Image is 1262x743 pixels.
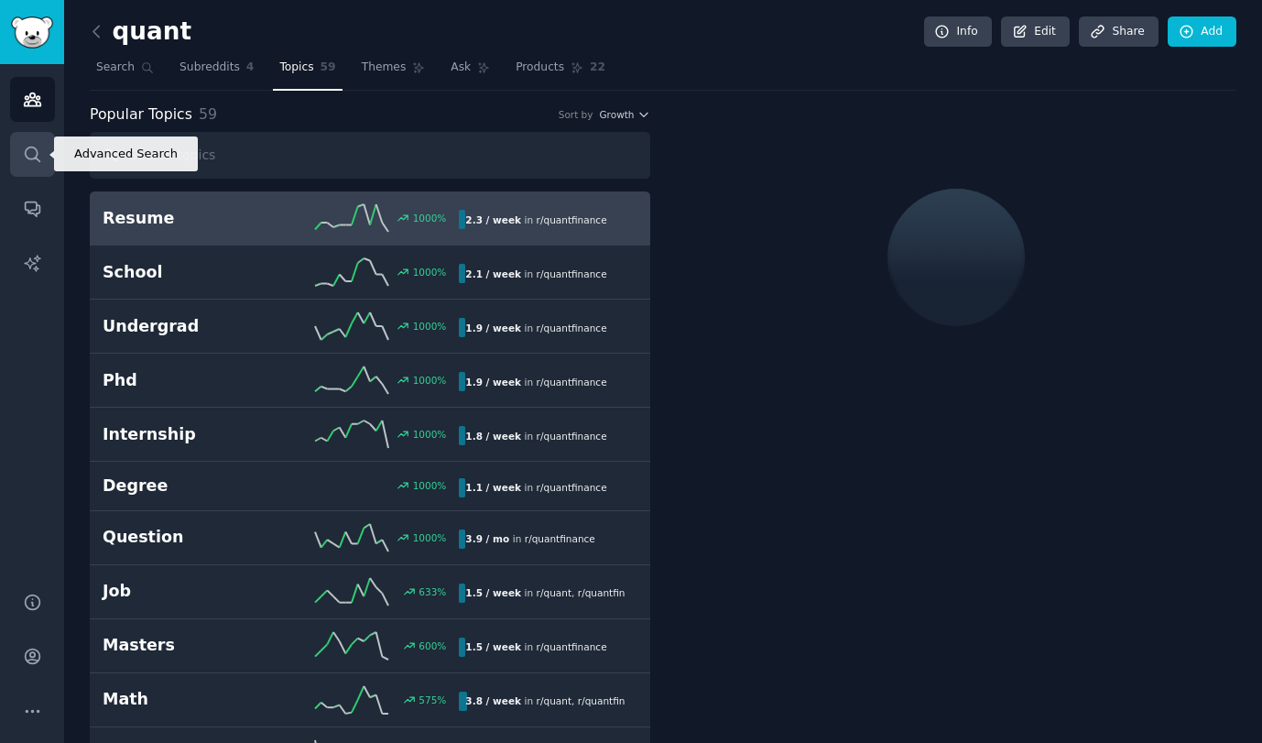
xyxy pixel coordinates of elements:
[465,377,521,388] b: 1.9 / week
[465,695,521,706] b: 3.8 / week
[96,60,135,76] span: Search
[537,268,607,279] span: r/ quantfinance
[1001,16,1070,48] a: Edit
[419,639,446,652] div: 600 %
[444,53,496,91] a: Ask
[173,53,260,91] a: Subreddits4
[459,264,613,283] div: in
[279,60,313,76] span: Topics
[559,108,593,121] div: Sort by
[537,641,607,652] span: r/ quantfinance
[465,214,521,225] b: 2.3 / week
[465,322,521,333] b: 1.9 / week
[578,695,648,706] span: r/ quantfinance
[1168,16,1236,48] a: Add
[465,268,521,279] b: 2.1 / week
[90,17,191,47] h2: quant
[90,53,160,91] a: Search
[90,673,650,727] a: Math575%3.8 / weekin r/quant,r/quantfinance
[419,694,446,706] div: 575 %
[537,214,607,225] span: r/ quantfinance
[537,322,607,333] span: r/ quantfinance
[413,212,447,224] div: 1000 %
[465,482,521,493] b: 1.1 / week
[90,565,650,619] a: Job633%1.5 / weekin r/quant,r/quantfinance
[571,695,574,706] span: ,
[459,210,613,229] div: in
[413,428,447,441] div: 1000 %
[199,105,217,123] span: 59
[103,526,281,549] h2: Question
[459,530,601,549] div: in
[459,692,625,711] div: in
[103,634,281,657] h2: Masters
[509,53,612,91] a: Products22
[459,638,613,657] div: in
[273,53,342,91] a: Topics59
[103,580,281,603] h2: Job
[599,108,650,121] button: Growth
[362,60,407,76] span: Themes
[516,60,564,76] span: Products
[90,191,650,246] a: Resume1000%2.3 / weekin r/quantfinance
[465,533,509,544] b: 3.9 / mo
[924,16,992,48] a: Info
[90,619,650,673] a: Masters600%1.5 / weekin r/quantfinance
[537,377,607,388] span: r/ quantfinance
[355,53,432,91] a: Themes
[537,482,607,493] span: r/ quantfinance
[459,318,613,337] div: in
[571,587,574,598] span: ,
[413,479,447,492] div: 1000 %
[537,587,571,598] span: r/ quant
[590,60,605,76] span: 22
[459,426,613,445] div: in
[465,431,521,442] b: 1.8 / week
[459,584,625,603] div: in
[465,641,521,652] b: 1.5 / week
[413,374,447,387] div: 1000 %
[246,60,255,76] span: 4
[103,475,281,497] h2: Degree
[90,104,192,126] span: Popular Topics
[90,246,650,300] a: School1000%2.1 / weekin r/quantfinance
[413,320,447,333] div: 1000 %
[90,462,650,511] a: Degree1000%1.1 / weekin r/quantfinance
[103,369,281,392] h2: Phd
[413,531,447,544] div: 1000 %
[103,688,281,711] h2: Math
[459,478,613,497] div: in
[537,431,607,442] span: r/ quantfinance
[90,511,650,565] a: Question1000%3.9 / moin r/quantfinance
[537,695,571,706] span: r/ quant
[90,354,650,408] a: Phd1000%1.9 / weekin r/quantfinance
[525,533,595,544] span: r/ quantfinance
[103,261,281,284] h2: School
[90,408,650,462] a: Internship1000%1.8 / weekin r/quantfinance
[11,16,53,49] img: GummySearch logo
[180,60,240,76] span: Subreddits
[459,372,613,391] div: in
[90,132,650,179] input: Search topics
[103,315,281,338] h2: Undergrad
[321,60,336,76] span: 59
[599,108,634,121] span: Growth
[103,207,281,230] h2: Resume
[103,423,281,446] h2: Internship
[90,300,650,354] a: Undergrad1000%1.9 / weekin r/quantfinance
[578,587,648,598] span: r/ quantfinance
[465,587,521,598] b: 1.5 / week
[419,585,446,598] div: 633 %
[413,266,447,279] div: 1000 %
[451,60,471,76] span: Ask
[1079,16,1158,48] a: Share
